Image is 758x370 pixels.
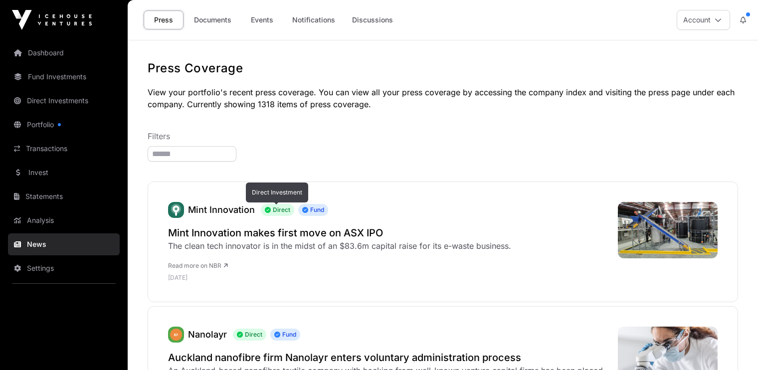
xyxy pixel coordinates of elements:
h1: Press Coverage [148,60,738,76]
a: Settings [8,257,120,279]
a: Transactions [8,138,120,160]
a: Documents [188,10,238,29]
a: Fund Investments [8,66,120,88]
a: Direct Investments [8,90,120,112]
span: Direct [261,204,294,216]
span: Direct [233,329,266,341]
a: Discussions [346,10,399,29]
a: Portfolio [8,114,120,136]
span: Fund [298,204,328,216]
a: Press [144,10,184,29]
div: Direct Investment [246,183,308,202]
a: Nanolayr [168,327,184,343]
img: revolution-fibres208.png [168,327,184,343]
a: Auckland nanofibre firm Nanolayr enters voluntary administration process [168,351,608,365]
p: [DATE] [168,274,511,282]
a: Analysis [8,209,120,231]
iframe: Chat Widget [708,322,758,370]
a: Dashboard [8,42,120,64]
a: Read more on NBR [168,262,228,269]
a: Notifications [286,10,342,29]
button: Account [677,10,730,30]
img: Mint.svg [168,202,184,218]
a: Statements [8,185,120,207]
a: Nanolayr [188,329,227,340]
div: The clean tech innovator is in the midst of an $83.6m capital raise for its e-waste business. [168,240,511,252]
span: Fund [270,329,300,341]
a: Invest [8,162,120,184]
a: Mint Innovation [188,204,255,215]
img: mint-innovation-hammer-mill-.jpeg [618,202,718,258]
p: View your portfolio's recent press coverage. You can view all your press coverage by accessing th... [148,86,738,110]
p: Filters [148,130,738,142]
img: Icehouse Ventures Logo [12,10,92,30]
a: Events [242,10,282,29]
a: News [8,233,120,255]
a: Mint Innovation [168,202,184,218]
a: Mint Innovation makes first move on ASX IPO [168,226,511,240]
